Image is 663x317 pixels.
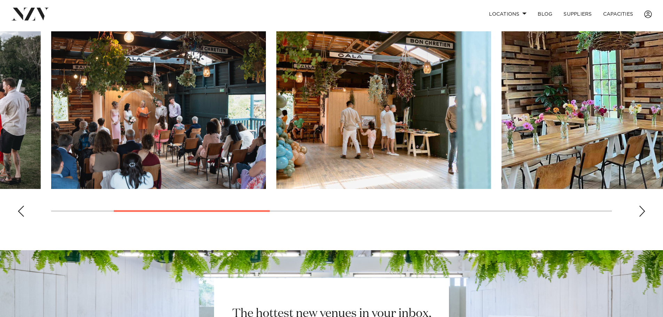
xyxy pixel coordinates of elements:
[532,7,558,22] a: BLOG
[276,31,491,189] swiper-slide: 3 / 9
[51,31,266,189] swiper-slide: 2 / 9
[11,8,49,20] img: nzv-logo.png
[483,7,532,22] a: Locations
[598,7,639,22] a: Capacities
[558,7,597,22] a: SUPPLIERS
